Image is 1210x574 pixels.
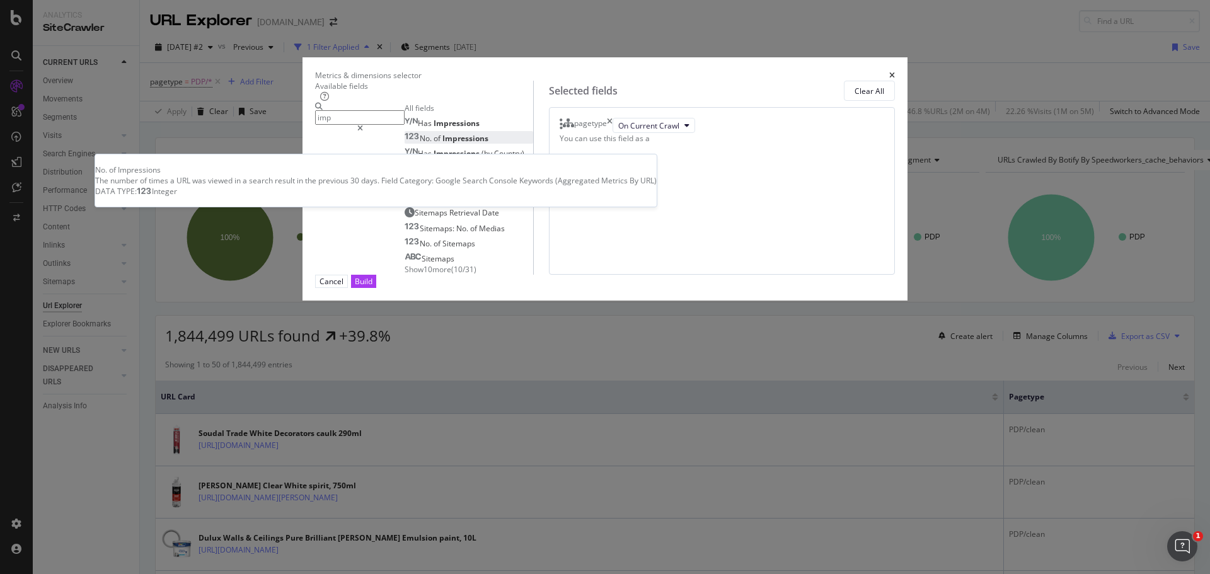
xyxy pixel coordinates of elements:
[351,275,376,288] button: Build
[405,103,533,113] div: All fields
[560,118,884,133] div: pagetypetimesOn Current Crawl
[494,148,524,159] span: Country)
[420,133,434,144] span: No.
[434,148,481,159] span: Impressions
[481,148,494,159] span: (by
[1167,531,1197,561] iframe: Intercom live chat
[449,207,482,218] span: Retrieval
[315,275,348,288] button: Cancel
[442,133,488,144] span: Impressions
[479,223,505,234] span: Medias
[152,186,177,197] span: Integer
[95,164,657,175] div: No. of Impressions
[320,276,343,287] div: Cancel
[618,120,679,131] span: On Current Crawl
[95,175,657,186] div: The number of times a URL was viewed in a search result in the previous 30 days. Field Category: ...
[855,86,884,96] div: Clear All
[415,207,449,218] span: Sitemaps
[844,81,895,101] button: Clear All
[418,148,434,159] span: Has
[434,133,442,144] span: of
[405,264,451,275] span: Show 10 more
[607,118,613,133] div: times
[434,238,442,249] span: of
[302,57,907,301] div: modal
[549,84,618,98] div: Selected fields
[95,186,137,197] span: DATA TYPE:
[315,81,533,91] div: Available fields
[613,118,695,133] button: On Current Crawl
[315,70,422,81] div: Metrics & dimensions selector
[422,253,454,264] span: Sitemaps
[560,133,884,144] div: You can use this field as a
[1193,531,1203,541] span: 1
[889,70,895,81] div: times
[420,223,456,234] span: Sitemaps:
[456,223,470,234] span: No.
[451,264,476,275] span: ( 10 / 31 )
[574,118,607,133] div: pagetype
[418,118,434,129] span: Has
[434,118,480,129] span: Impressions
[470,223,479,234] span: of
[355,276,372,287] div: Build
[420,238,434,249] span: No.
[442,238,475,249] span: Sitemaps
[482,207,499,218] span: Date
[315,110,405,125] input: Search by field name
